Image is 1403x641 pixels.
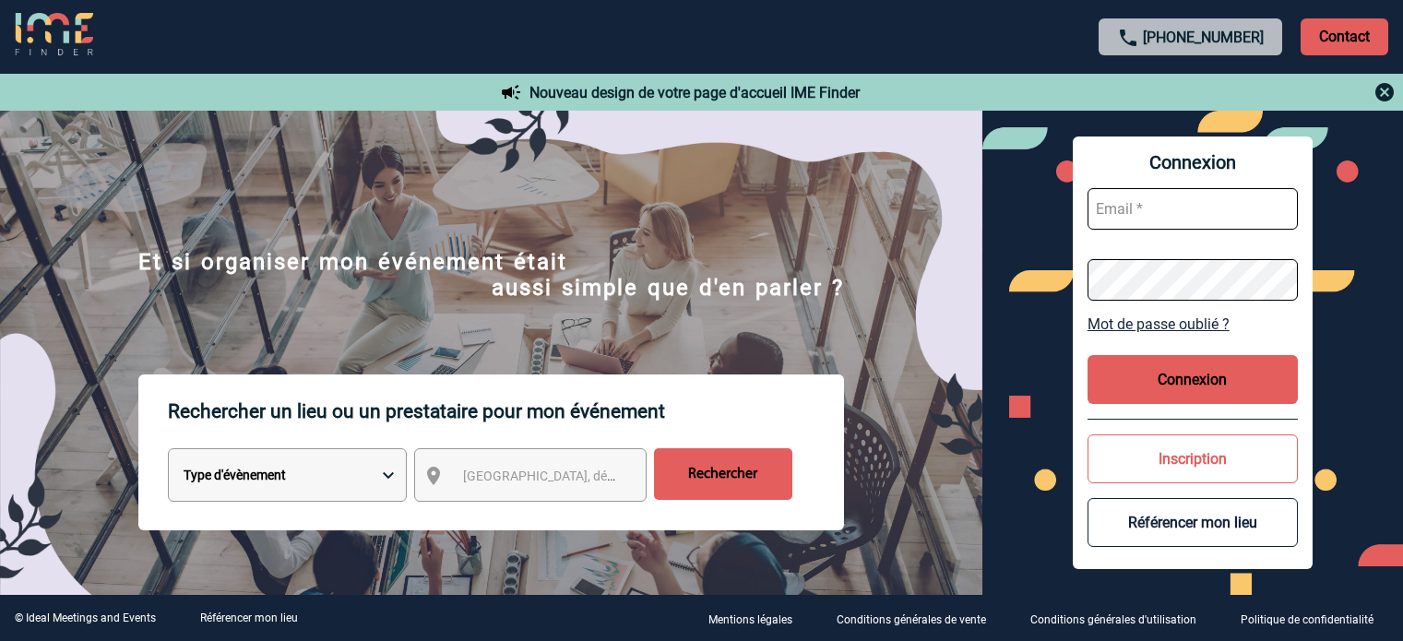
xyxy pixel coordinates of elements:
[708,613,792,626] p: Mentions légales
[1117,27,1139,49] img: call-24-px.png
[1016,610,1226,627] a: Conditions générales d'utilisation
[1088,151,1298,173] span: Connexion
[1088,315,1298,333] a: Mot de passe oublié ?
[463,469,719,483] span: [GEOGRAPHIC_DATA], département, région...
[168,374,844,448] p: Rechercher un lieu ou un prestataire pour mon événement
[1088,498,1298,547] button: Référencer mon lieu
[837,613,986,626] p: Conditions générales de vente
[1143,29,1264,46] a: [PHONE_NUMBER]
[1241,613,1373,626] p: Politique de confidentialité
[1088,434,1298,483] button: Inscription
[1226,610,1403,627] a: Politique de confidentialité
[1088,188,1298,230] input: Email *
[822,610,1016,627] a: Conditions générales de vente
[1088,355,1298,404] button: Connexion
[694,610,822,627] a: Mentions légales
[200,611,298,624] a: Référencer mon lieu
[1030,613,1196,626] p: Conditions générales d'utilisation
[15,611,156,624] div: © Ideal Meetings and Events
[1301,18,1388,55] p: Contact
[654,448,792,500] input: Rechercher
